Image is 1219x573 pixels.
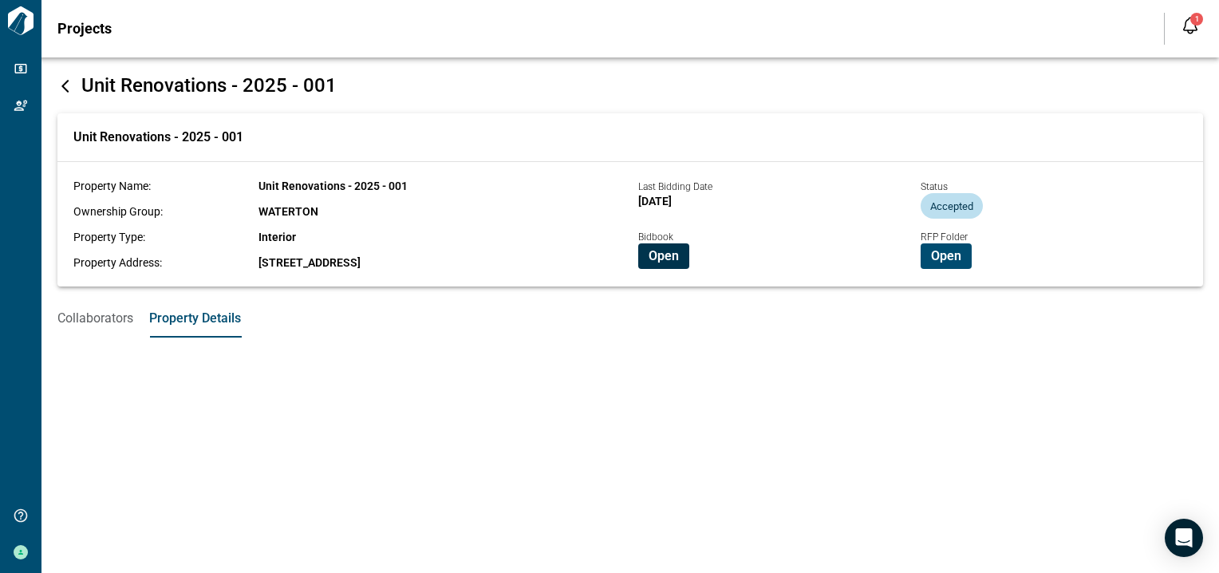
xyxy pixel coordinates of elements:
[258,180,408,192] span: Unit Renovations - 2025 - 001
[931,248,961,264] span: Open
[258,231,296,243] span: Interior
[1195,15,1199,23] span: 1
[1165,519,1203,557] div: Open Intercom Messenger
[638,181,712,192] span: Last Bidding Date
[638,247,689,263] a: Open
[638,243,689,269] button: Open
[41,299,1219,338] div: base tabs
[921,231,968,243] span: RFP Folder
[1178,13,1203,38] button: Open notification feed
[81,74,337,97] span: Unit Renovations - 2025 - 001
[258,205,318,218] span: WATERTON
[73,231,145,243] span: Property Type:
[638,195,672,207] span: [DATE]
[921,181,948,192] span: Status
[921,243,972,269] button: Open
[921,200,983,212] span: Accepted
[73,129,243,145] span: Unit Renovations - 2025 - 001
[73,180,151,192] span: Property Name:
[921,247,972,263] a: Open
[73,256,162,269] span: Property Address:
[649,248,679,264] span: Open
[149,310,241,326] span: Property Details
[57,21,112,37] span: Projects
[638,231,673,243] span: Bidbook
[258,256,361,269] span: [STREET_ADDRESS]
[57,310,133,326] span: Collaborators
[73,205,163,218] span: Ownership Group:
